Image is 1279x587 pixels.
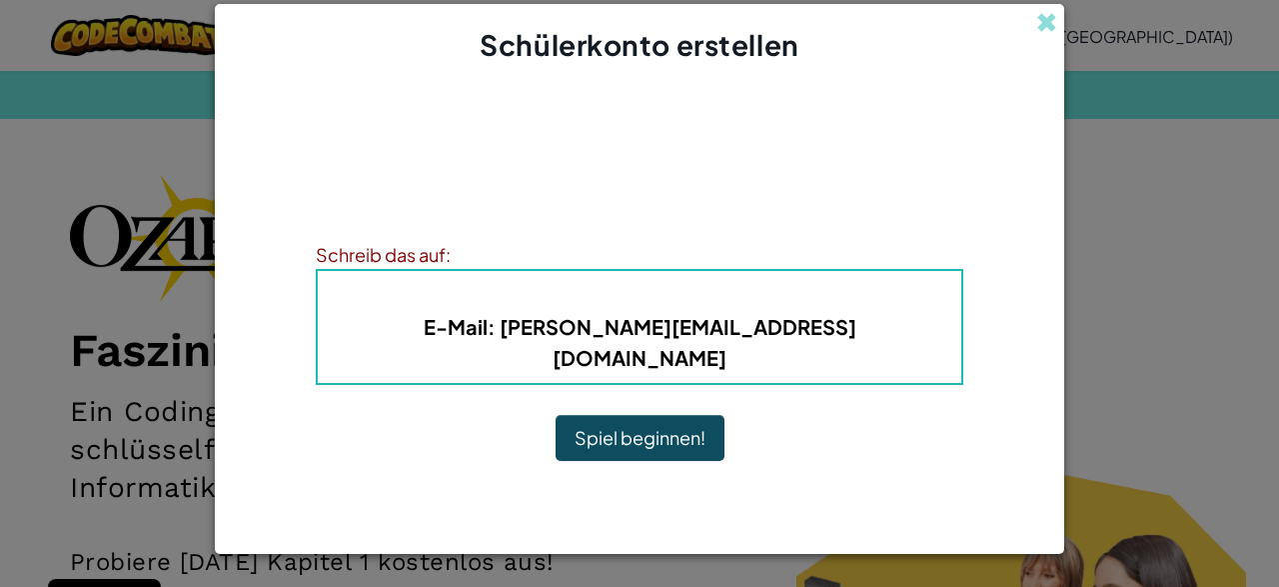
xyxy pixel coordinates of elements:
[424,314,488,339] span: E-Mail
[316,168,963,216] p: Schreibe dir deine Daten auf, damit du sie nicht vergisst. Dein Lehrer kann dir jederzeit helfen,...
[316,240,963,269] div: Schreib das auf:
[502,284,606,307] span: Username
[502,284,776,307] b: : [PERSON_NAME]
[424,314,856,370] b: : [PERSON_NAME][EMAIL_ADDRESS][DOMAIN_NAME]
[556,415,724,461] button: Spiel beginnen!
[557,118,722,148] h4: Konto erstellt!
[480,27,798,62] span: Schülerkonto erstellen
